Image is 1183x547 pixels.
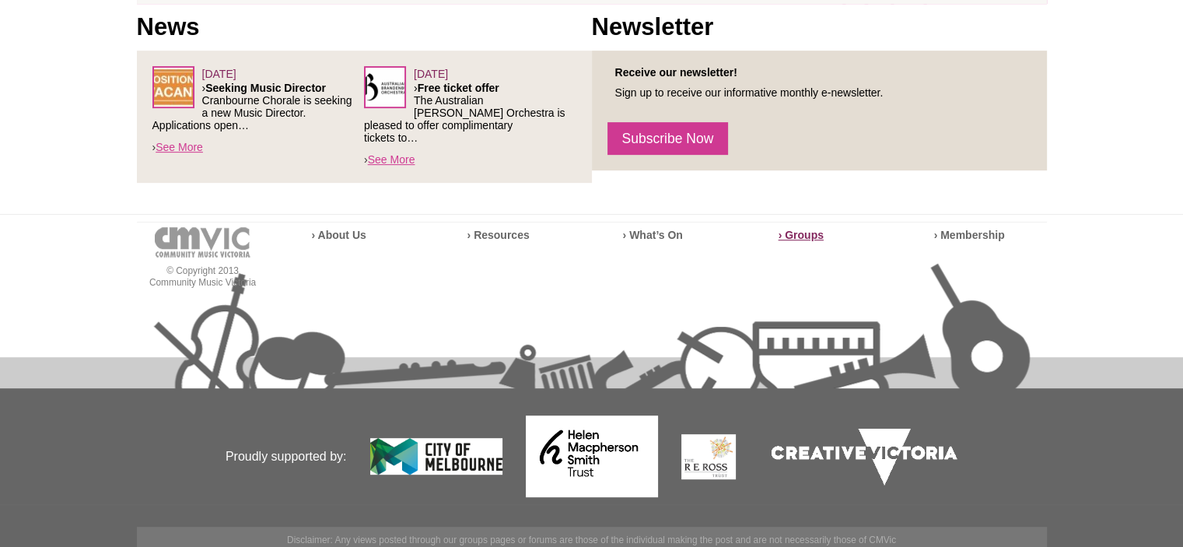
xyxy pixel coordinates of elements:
span: [DATE] [202,68,236,80]
img: City of Melbourne [370,438,502,475]
img: Helen Macpherson Smith Trust [526,416,658,497]
a: See More [156,141,203,153]
img: Australian_Brandenburg_Orchestra.png [364,66,406,108]
p: › The Australian [PERSON_NAME] Orchestra is pleased to offer complimentary tickets to… [364,82,576,144]
div: › [152,66,365,155]
strong: Receive our newsletter! [615,66,737,79]
p: › Cranbourne Chorale is seeking a new Music Director. Applications open… [152,82,365,131]
div: › [364,66,576,167]
a: › Membership [934,229,1005,241]
img: POSITION_vacant.jpg [152,66,194,108]
img: Creative Victoria Logo [759,416,969,497]
a: › About Us [312,229,366,241]
h1: Newsletter [592,12,1047,43]
p: Proudly supported by: [137,391,347,523]
a: Subscribe Now [607,122,729,155]
p: © Copyright 2013 Community Music Victoria [137,265,269,289]
p: Sign up to receive our informative monthly e-newsletter. [607,86,1031,99]
img: The Re Ross Trust [681,434,736,479]
a: › Groups [779,229,824,241]
img: cmvic-logo-footer.png [155,227,250,258]
a: See More [368,153,415,166]
h1: News [137,12,592,43]
span: [DATE] [414,68,448,80]
strong: Seeking Music Director [205,82,326,94]
a: › Resources [467,229,530,241]
strong: Free ticket offer [418,82,499,94]
a: › What’s On [623,229,683,241]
